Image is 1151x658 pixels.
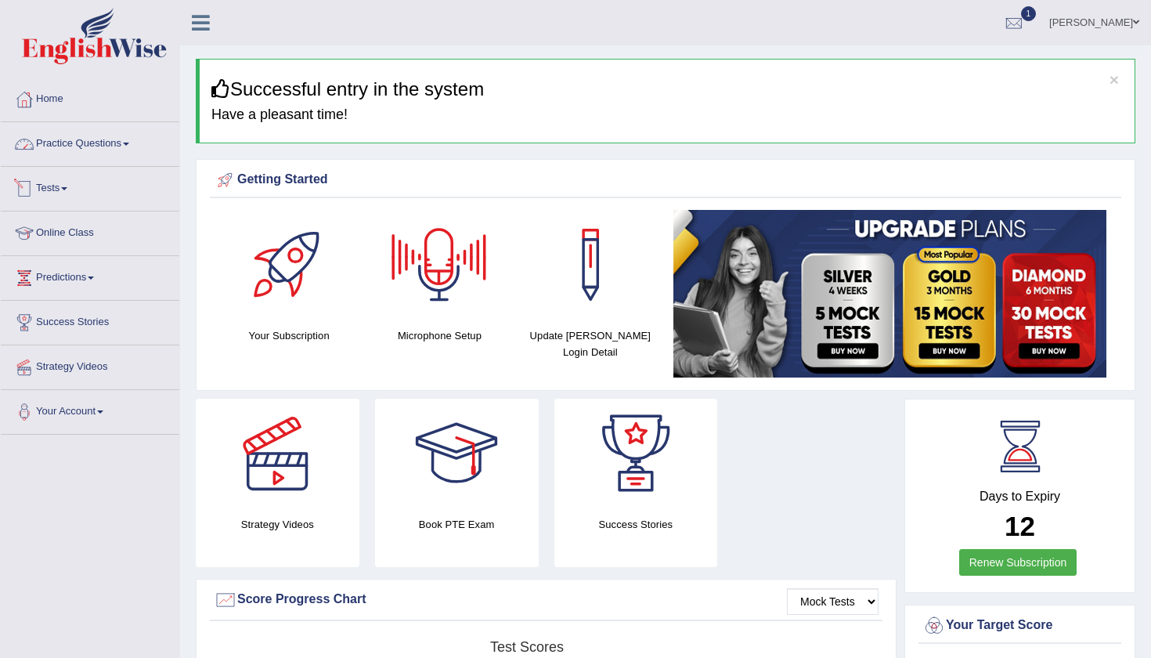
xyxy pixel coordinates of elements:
span: 1 [1021,6,1037,21]
a: Online Class [1,211,179,251]
a: Success Stories [1,301,179,340]
a: Renew Subscription [959,549,1077,576]
h4: Your Subscription [222,327,356,344]
div: Getting Started [214,168,1117,192]
div: Score Progress Chart [214,588,879,612]
h4: Have a pleasant time! [211,107,1123,123]
a: Home [1,78,179,117]
button: × [1110,71,1119,88]
h4: Strategy Videos [196,516,359,533]
h4: Book PTE Exam [375,516,539,533]
h4: Update [PERSON_NAME] Login Detail [523,327,658,360]
tspan: Test scores [490,639,564,655]
h4: Success Stories [554,516,718,533]
div: Your Target Score [922,614,1117,638]
a: Predictions [1,256,179,295]
img: small5.jpg [673,210,1106,378]
a: Tests [1,167,179,206]
a: Practice Questions [1,122,179,161]
h4: Microphone Setup [372,327,507,344]
h3: Successful entry in the system [211,79,1123,99]
a: Your Account [1,390,179,429]
h4: Days to Expiry [922,490,1117,504]
a: Strategy Videos [1,345,179,385]
b: 12 [1005,511,1035,541]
